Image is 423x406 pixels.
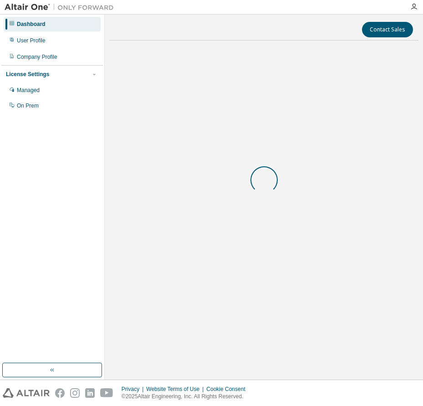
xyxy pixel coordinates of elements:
[17,102,39,109] div: On Prem
[17,21,46,28] div: Dashboard
[146,385,206,393] div: Website Terms of Use
[17,87,40,94] div: Managed
[55,388,65,398] img: facebook.svg
[206,385,250,393] div: Cookie Consent
[362,22,413,37] button: Contact Sales
[5,3,118,12] img: Altair One
[6,71,49,78] div: License Settings
[85,388,95,398] img: linkedin.svg
[122,393,251,401] p: © 2025 Altair Engineering, Inc. All Rights Reserved.
[3,388,50,398] img: altair_logo.svg
[122,385,146,393] div: Privacy
[70,388,80,398] img: instagram.svg
[17,37,46,44] div: User Profile
[100,388,113,398] img: youtube.svg
[17,53,57,61] div: Company Profile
